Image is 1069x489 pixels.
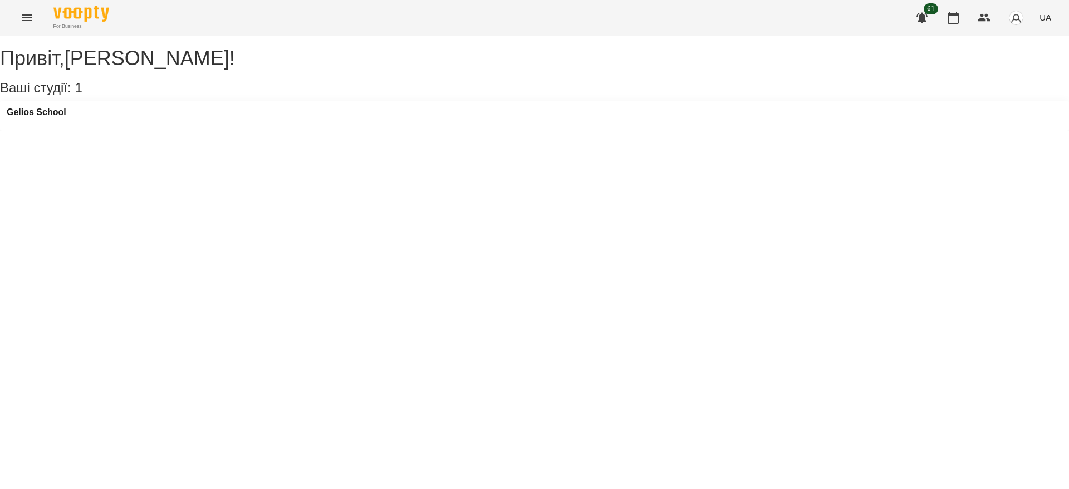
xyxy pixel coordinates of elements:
[75,80,82,95] span: 1
[53,23,109,30] span: For Business
[924,3,938,14] span: 61
[1039,12,1051,23] span: UA
[53,6,109,22] img: Voopty Logo
[7,107,66,117] a: Gelios School
[13,4,40,31] button: Menu
[1008,10,1024,26] img: avatar_s.png
[1035,7,1056,28] button: UA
